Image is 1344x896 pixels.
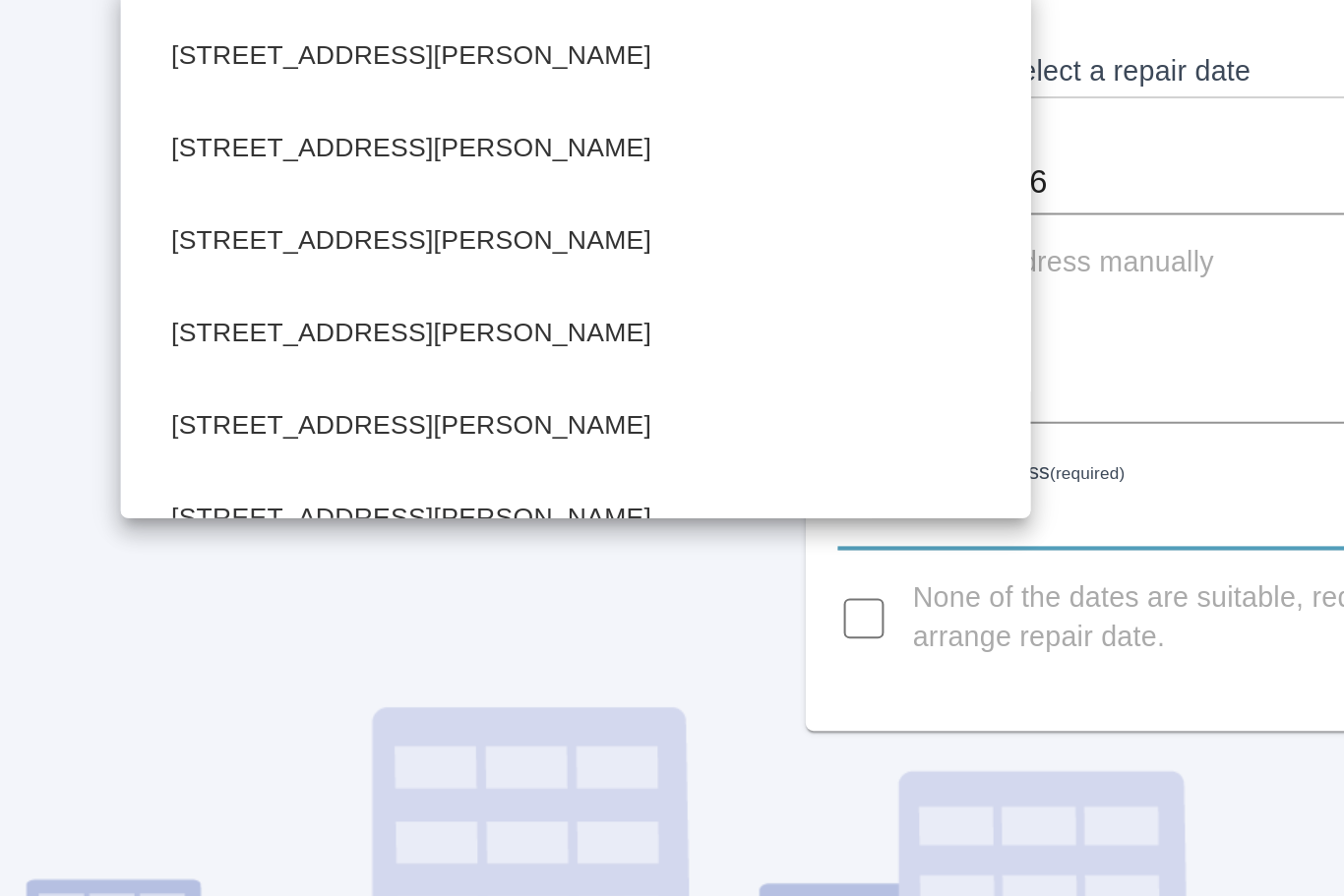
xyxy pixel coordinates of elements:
[127,207,563,252] li: [STREET_ADDRESS][PERSON_NAME]
[127,388,563,433] li: [STREET_ADDRESS][PERSON_NAME]
[127,342,563,388] li: [STREET_ADDRESS][PERSON_NAME]
[127,433,563,478] li: [STREET_ADDRESS][PERSON_NAME]
[127,252,563,297] li: [STREET_ADDRESS][PERSON_NAME]
[127,297,563,342] li: [STREET_ADDRESS][PERSON_NAME]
